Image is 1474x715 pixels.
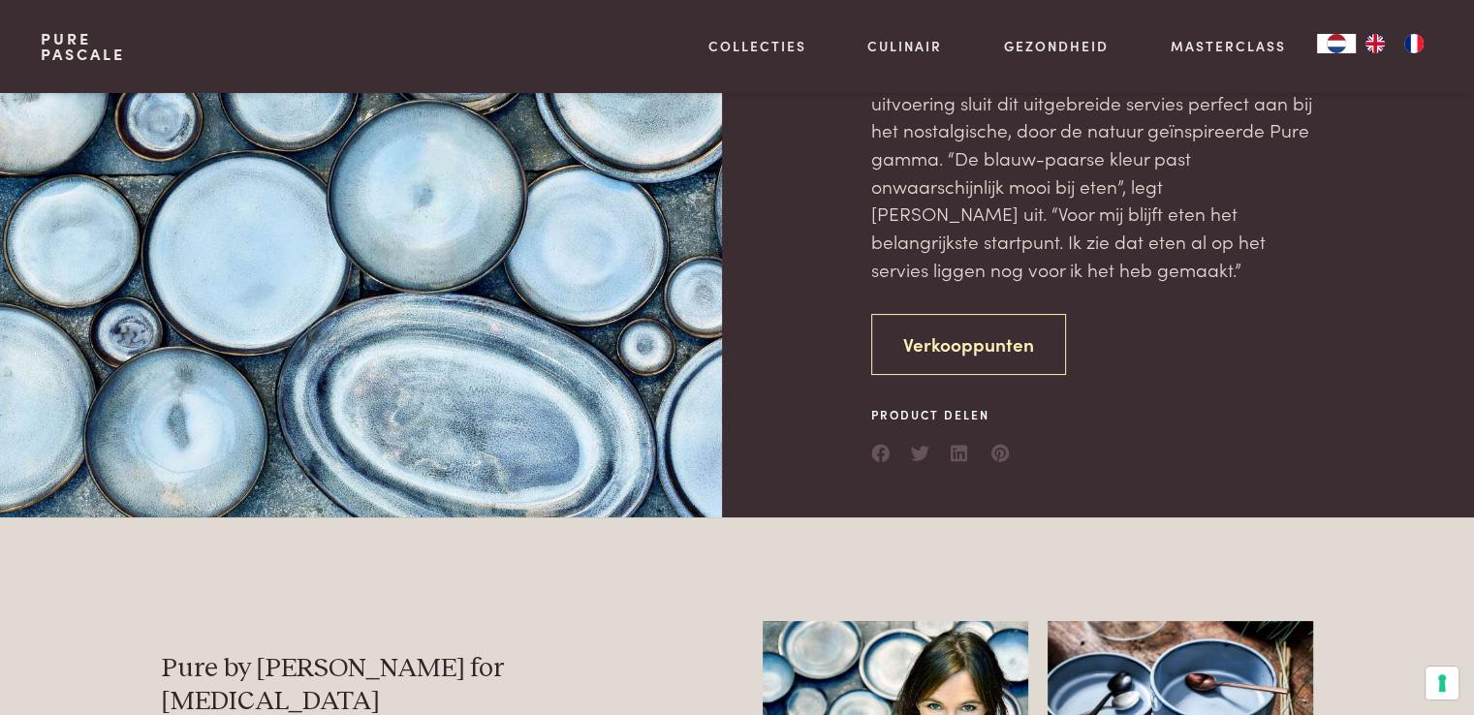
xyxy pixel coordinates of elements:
a: Masterclass [1171,36,1286,56]
a: Collecties [708,36,806,56]
a: PurePascale [41,31,125,62]
a: Verkooppunten [871,314,1066,375]
span: Product delen [871,406,1011,423]
aside: Language selected: Nederlands [1317,34,1433,53]
button: Uw voorkeuren voor toestemming voor trackingtechnologieën [1426,667,1458,699]
a: FR [1395,34,1433,53]
a: EN [1356,34,1395,53]
div: Language [1317,34,1356,53]
a: NL [1317,34,1356,53]
ul: Language list [1356,34,1433,53]
p: [PERSON_NAME] vult de succesvolle Pure collectie aan met een gloednieuw servies. Qua vorm en uitv... [871,33,1315,283]
a: Culinair [867,36,942,56]
a: Gezondheid [1004,36,1109,56]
